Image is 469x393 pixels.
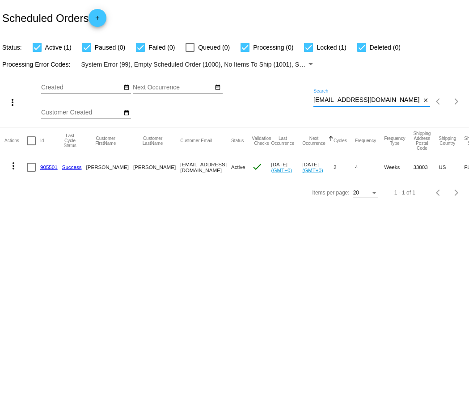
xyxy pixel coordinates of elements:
[133,136,172,146] button: Change sorting for CustomerLastName
[439,136,456,146] button: Change sorting for ShippingCountry
[413,154,439,180] mat-cell: 33803
[180,138,212,144] button: Change sorting for CustomerEmail
[317,42,346,53] span: Locked (1)
[271,154,303,180] mat-cell: [DATE]
[302,154,334,180] mat-cell: [DATE]
[4,127,27,154] mat-header-cell: Actions
[353,190,359,196] span: 20
[198,42,230,53] span: Queued (0)
[7,97,18,108] mat-icon: more_vert
[133,84,213,91] input: Next Occurrence
[302,136,325,146] button: Change sorting for NextOccurrenceUtc
[313,97,421,104] input: Search
[62,133,78,148] button: Change sorting for LastProcessingCycleId
[448,184,465,202] button: Next page
[271,167,292,173] a: (GMT+0)
[384,136,405,146] button: Change sorting for FrequencyType
[215,84,221,91] mat-icon: date_range
[353,190,378,196] mat-select: Items per page:
[41,109,122,116] input: Customer Created
[334,138,347,144] button: Change sorting for Cycles
[302,167,323,173] a: (GMT+0)
[394,190,415,196] div: 1 - 1 of 1
[123,84,130,91] mat-icon: date_range
[62,164,82,170] a: Success
[334,154,355,180] mat-cell: 2
[2,61,71,68] span: Processing Error Codes:
[370,42,401,53] span: Deleted (0)
[355,138,376,144] button: Change sorting for Frequency
[271,136,295,146] button: Change sorting for LastOccurrenceUtc
[413,131,431,151] button: Change sorting for ShippingPostcode
[423,97,429,104] mat-icon: close
[40,164,58,170] a: 905501
[133,154,180,180] mat-cell: [PERSON_NAME]
[430,184,448,202] button: Previous page
[448,93,465,110] button: Next page
[231,164,245,170] span: Active
[439,154,464,180] mat-cell: US
[180,154,231,180] mat-cell: [EMAIL_ADDRESS][DOMAIN_NAME]
[45,42,72,53] span: Active (1)
[384,154,413,180] mat-cell: Weeks
[252,161,262,172] mat-icon: check
[253,42,293,53] span: Processing (0)
[312,190,349,196] div: Items per page:
[8,161,19,171] mat-icon: more_vert
[430,93,448,110] button: Previous page
[2,44,22,51] span: Status:
[86,154,133,180] mat-cell: [PERSON_NAME]
[40,138,44,144] button: Change sorting for Id
[86,136,125,146] button: Change sorting for CustomerFirstName
[2,9,106,27] h2: Scheduled Orders
[41,84,122,91] input: Created
[252,127,271,154] mat-header-cell: Validation Checks
[231,138,244,144] button: Change sorting for Status
[95,42,125,53] span: Paused (0)
[81,59,315,70] mat-select: Filter by Processing Error Codes
[421,96,430,105] button: Clear
[148,42,175,53] span: Failed (0)
[355,154,384,180] mat-cell: 4
[92,15,103,25] mat-icon: add
[123,110,130,117] mat-icon: date_range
